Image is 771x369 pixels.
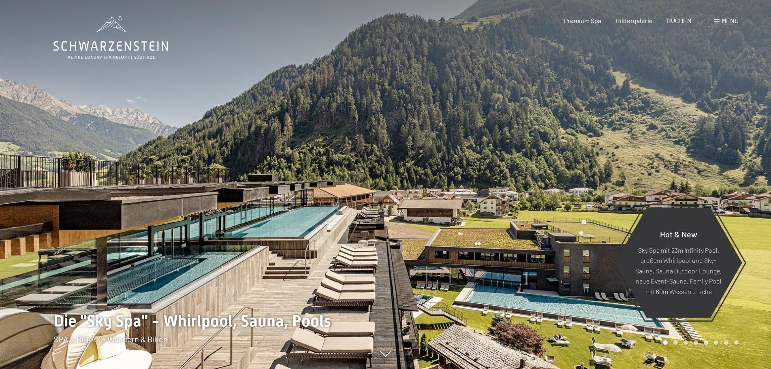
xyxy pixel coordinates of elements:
div: Carousel Page 4 [694,340,698,345]
p: Sky Spa mit 23m Infinity Pool, großem Whirlpool und Sky-Sauna, Sauna Outdoor Lounge, neue Event-S... [634,245,722,296]
span: Hot & New [660,229,697,239]
div: Carousel Page 8 [734,340,739,345]
div: Carousel Page 2 [673,340,678,345]
div: Carousel Page 1 (Current Slide) [663,340,668,345]
div: Carousel Page 5 [704,340,708,345]
div: Carousel Page 6 [714,340,718,345]
a: Hot & New Sky Spa mit 23m Infinity Pool, großem Whirlpool und Sky-Sauna, Sauna Outdoor Lounge, ne... [614,207,743,318]
a: Bildergalerie [616,17,653,24]
div: Carousel Page 7 [724,340,728,345]
span: Menü [722,17,739,24]
a: BUCHEN [667,17,692,24]
div: Carousel Pagination [660,340,739,345]
a: Premium Spa [564,17,601,24]
div: Carousel Page 3 [683,340,688,345]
